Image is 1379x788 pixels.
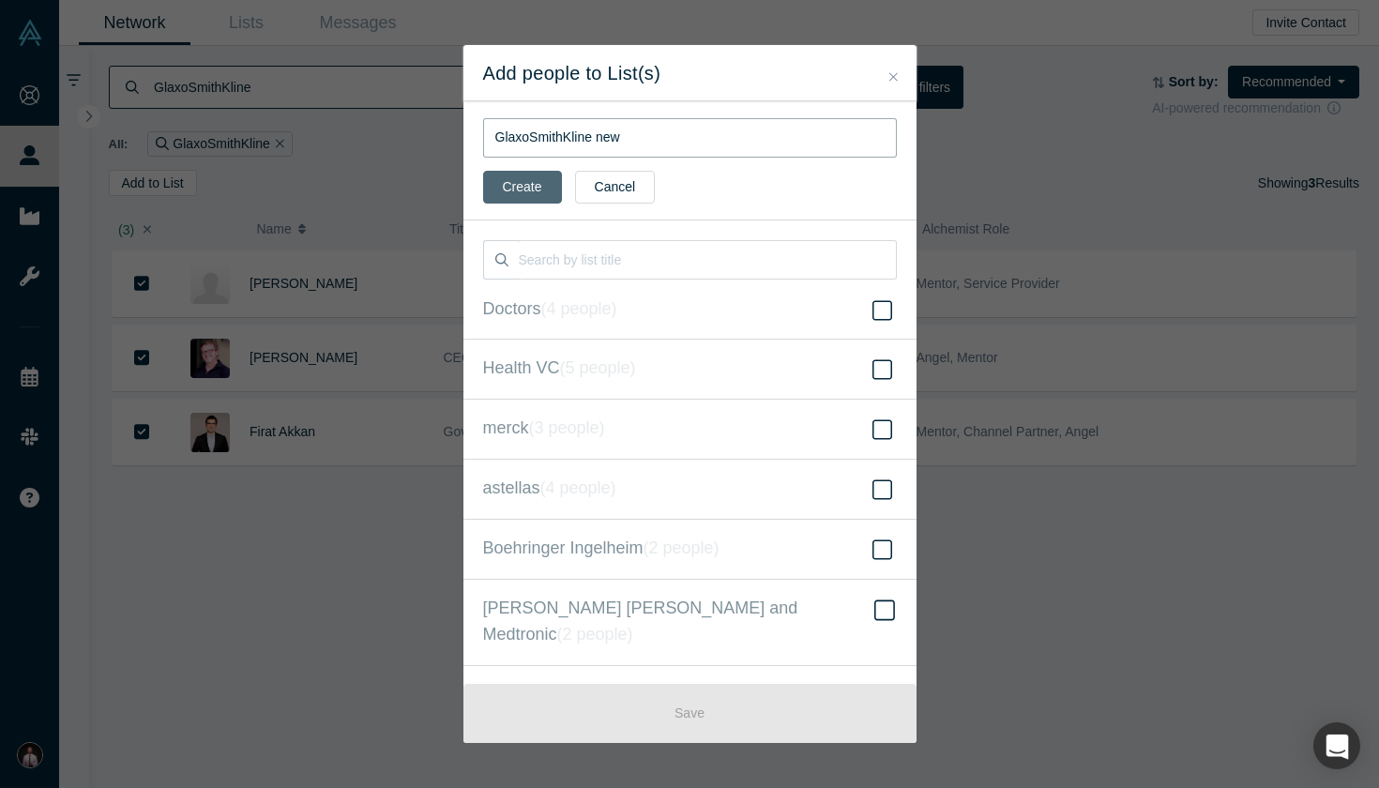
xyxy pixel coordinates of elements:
h2: Add people to List(s) [483,62,897,84]
button: Create [483,171,562,204]
span: astellas [483,476,616,502]
i: ( 2 people ) [556,625,632,644]
span: Doctors [483,296,617,323]
i: ( 5 people ) [559,358,635,377]
i: ( 2 people ) [643,538,719,557]
i: ( 3 people ) [528,418,604,437]
button: Save [463,684,917,743]
span: [PERSON_NAME] [PERSON_NAME] and Medtronic [483,596,873,648]
span: merck [483,416,605,442]
i: ( 4 people ) [539,478,615,497]
span: Boehringer Ingelheim [483,536,720,562]
span: novo nordisk [483,682,656,708]
input: Search by list title [519,240,897,280]
button: Cancel [575,171,656,204]
button: Close [884,67,903,88]
span: Health VC [483,356,636,382]
input: List Name ex. Industry Advisors [483,118,897,158]
i: ( 4 people ) [540,299,616,318]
